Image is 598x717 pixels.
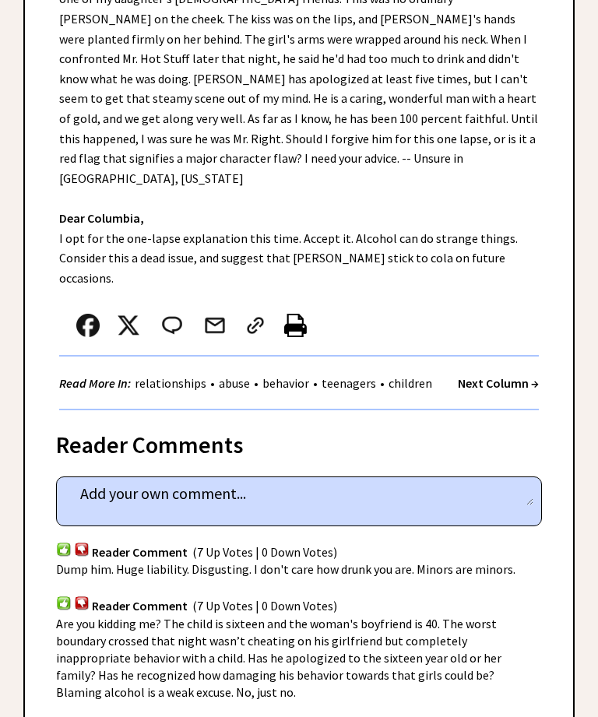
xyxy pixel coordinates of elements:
a: teenagers [318,375,380,391]
span: Dump him. Huge liability. Disgusting. I don't care how drunk you are. Minors are minors. [56,561,515,577]
img: printer%20icon.png [284,314,307,337]
img: votup.png [56,542,72,557]
a: abuse [215,375,254,391]
span: (7 Up Votes | 0 Down Votes) [192,598,337,613]
img: votdown.png [74,542,90,557]
img: facebook.png [76,314,100,337]
strong: Dear Columbia, [59,210,144,226]
img: votup.png [56,596,72,610]
div: • • • • [59,374,436,393]
strong: Read More In: [59,375,131,391]
span: Reader Comment [92,598,188,613]
a: children [385,375,436,391]
img: message_round%202.png [159,314,185,337]
img: link_02.png [244,314,267,337]
img: votdown.png [74,596,90,610]
a: behavior [259,375,313,391]
a: Next Column → [458,375,539,391]
span: (7 Up Votes | 0 Down Votes) [192,544,337,560]
img: x_small.png [117,314,140,337]
span: Reader Comment [92,544,188,560]
div: Reader Comments [56,428,542,453]
span: Are you kidding me? The child is sixteen and the woman's boyfriend is 40. The worst boundary cros... [56,616,501,700]
a: relationships [131,375,210,391]
img: mail.png [203,314,227,337]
